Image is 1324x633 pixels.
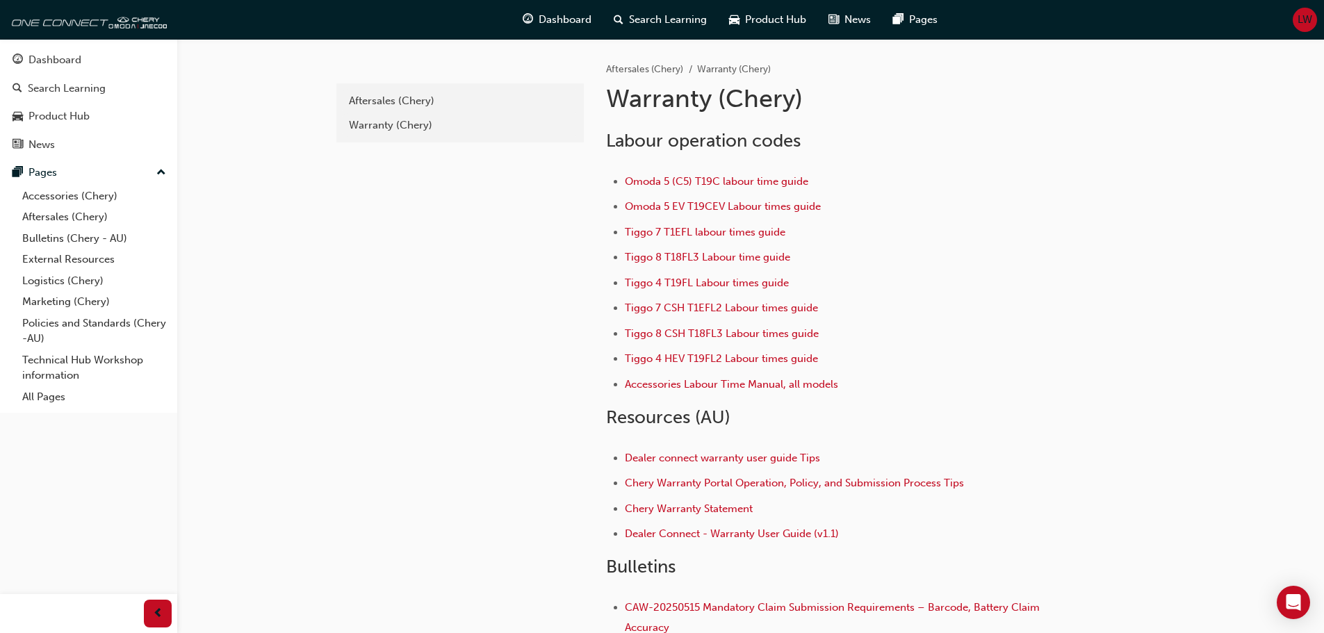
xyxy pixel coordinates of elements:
[28,165,57,181] div: Pages
[28,108,90,124] div: Product Hub
[28,137,55,153] div: News
[844,12,871,28] span: News
[909,12,938,28] span: Pages
[718,6,817,34] a: car-iconProduct Hub
[7,6,167,33] img: oneconnect
[625,327,819,340] a: Tiggo 8 CSH T18FL3 Labour times guide
[13,139,23,151] span: news-icon
[6,104,172,129] a: Product Hub
[17,386,172,408] a: All Pages
[17,291,172,313] a: Marketing (Chery)
[523,11,533,28] span: guage-icon
[606,130,801,151] span: Labour operation codes
[6,160,172,186] button: Pages
[625,200,821,213] a: Omoda 5 EV T19CEV Labour times guide
[539,12,591,28] span: Dashboard
[625,502,753,515] a: Chery Warranty Statement
[6,47,172,73] a: Dashboard
[156,164,166,182] span: up-icon
[17,270,172,292] a: Logistics (Chery)
[603,6,718,34] a: search-iconSearch Learning
[1293,8,1317,32] button: LW
[13,167,23,179] span: pages-icon
[697,62,771,78] li: Warranty (Chery)
[625,527,839,540] a: Dealer Connect - Warranty User Guide (v1.1)
[17,206,172,228] a: Aftersales (Chery)
[606,63,683,75] a: Aftersales (Chery)
[6,132,172,158] a: News
[6,44,172,160] button: DashboardSearch LearningProduct HubNews
[17,313,172,350] a: Policies and Standards (Chery -AU)
[349,93,571,109] div: Aftersales (Chery)
[745,12,806,28] span: Product Hub
[6,76,172,101] a: Search Learning
[893,11,904,28] span: pages-icon
[625,452,820,464] a: Dealer connect warranty user guide Tips
[349,117,571,133] div: Warranty (Chery)
[28,52,81,68] div: Dashboard
[625,477,964,489] a: Chery Warranty Portal Operation, Policy, and Submission Process Tips
[625,251,790,263] a: Tiggo 8 T18FL3 Labour time guide
[153,605,163,623] span: prev-icon
[13,54,23,67] span: guage-icon
[342,113,578,138] a: Warranty (Chery)
[882,6,949,34] a: pages-iconPages
[614,11,623,28] span: search-icon
[1298,12,1312,28] span: LW
[606,406,730,428] span: Resources (AU)
[342,89,578,113] a: Aftersales (Chery)
[828,11,839,28] span: news-icon
[625,352,818,365] a: Tiggo 4 HEV T19FL2 Labour times guide
[817,6,882,34] a: news-iconNews
[606,556,676,577] span: Bulletins
[629,12,707,28] span: Search Learning
[625,277,789,289] a: Tiggo 4 T19FL Labour times guide
[606,83,1062,114] h1: Warranty (Chery)
[729,11,739,28] span: car-icon
[17,249,172,270] a: External Resources
[1277,586,1310,619] div: Open Intercom Messenger
[17,350,172,386] a: Technical Hub Workshop information
[625,175,808,188] a: Omoda 5 (C5) T19C labour time guide
[13,110,23,123] span: car-icon
[17,186,172,207] a: Accessories (Chery)
[17,228,172,249] a: Bulletins (Chery - AU)
[625,378,838,391] a: Accessories Labour Time Manual, all models
[512,6,603,34] a: guage-iconDashboard
[625,226,785,238] a: Tiggo 7 T1EFL labour times guide
[28,81,106,97] div: Search Learning
[625,302,818,314] a: Tiggo 7 CSH T1EFL2 Labour times guide
[13,83,22,95] span: search-icon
